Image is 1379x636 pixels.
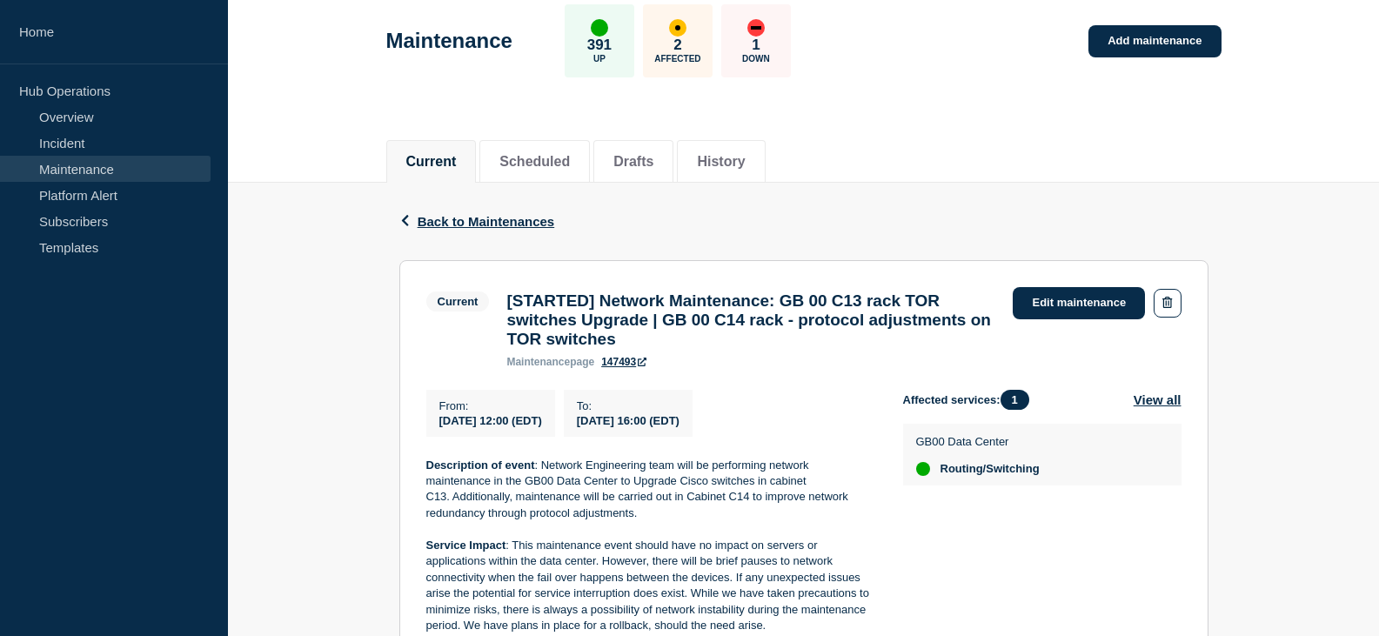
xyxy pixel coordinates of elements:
[386,29,512,53] h1: Maintenance
[747,19,765,37] div: down
[613,154,653,170] button: Drafts
[426,458,875,522] p: : Network Engineering team will be performing network maintenance in the GB00 Data Center to Upgr...
[742,54,770,64] p: Down
[916,462,930,476] div: up
[418,214,555,229] span: Back to Maintenances
[941,462,1040,476] span: Routing/Switching
[577,414,679,427] span: [DATE] 16:00 (EDT)
[426,539,506,552] strong: Service Impact
[399,214,555,229] button: Back to Maintenances
[1088,25,1221,57] a: Add maintenance
[426,538,875,634] p: : This maintenance event should have no impact on servers or applications within the data center....
[654,54,700,64] p: Affected
[591,19,608,37] div: up
[697,154,745,170] button: History
[506,356,594,368] p: page
[669,19,686,37] div: affected
[439,414,542,427] span: [DATE] 12:00 (EDT)
[506,356,570,368] span: maintenance
[1134,390,1182,410] button: View all
[673,37,681,54] p: 2
[1001,390,1029,410] span: 1
[752,37,760,54] p: 1
[506,291,995,349] h3: [STARTED] Network Maintenance: GB 00 C13 rack TOR switches Upgrade | GB 00 C14 rack - protocol ad...
[439,399,542,412] p: From :
[1013,287,1145,319] a: Edit maintenance
[499,154,570,170] button: Scheduled
[916,435,1040,448] p: GB00 Data Center
[577,399,679,412] p: To :
[587,37,612,54] p: 391
[903,390,1038,410] span: Affected services:
[601,356,646,368] a: 147493
[593,54,606,64] p: Up
[426,291,490,311] span: Current
[406,154,457,170] button: Current
[426,459,535,472] strong: Description of event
